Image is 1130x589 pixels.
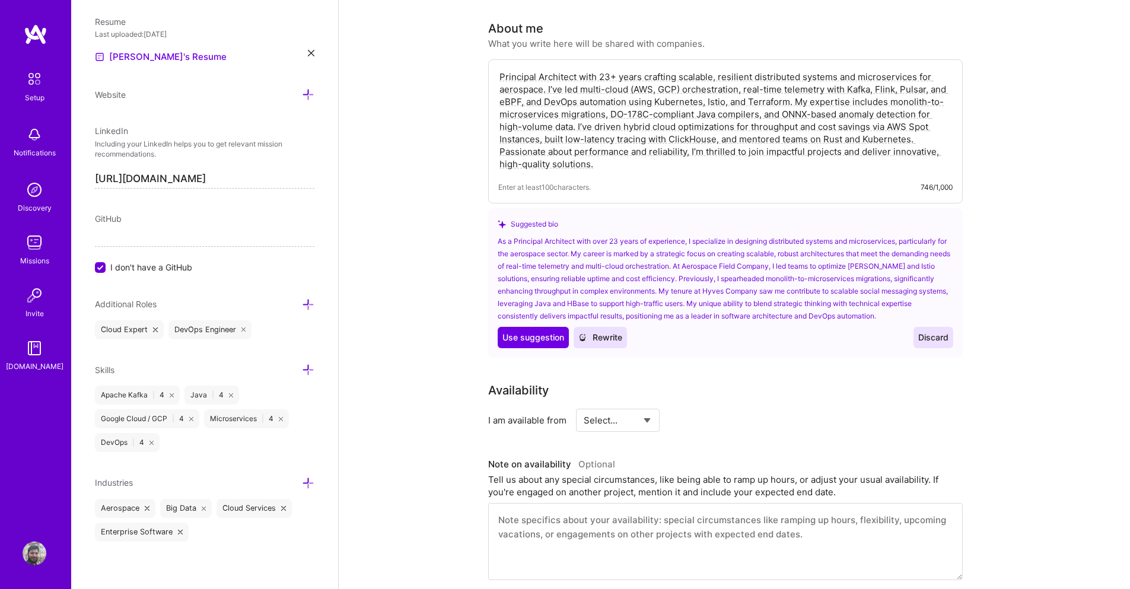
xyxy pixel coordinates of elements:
[95,477,133,488] span: Industries
[95,214,122,224] span: GitHub
[95,90,126,100] span: Website
[110,261,192,273] span: I don't have a GitHub
[202,506,206,511] i: icon Close
[153,327,158,332] i: icon Close
[24,24,47,45] img: logo
[502,332,564,343] span: Use suggestion
[498,327,569,348] button: Use suggestion
[95,50,227,64] a: [PERSON_NAME]'s Resume
[25,91,44,104] div: Setup
[189,417,193,421] i: icon Close
[170,393,174,397] i: icon Close
[498,69,953,171] textarea: Principal Architect with 23+ years crafting scalable, resilient distributed systems and microserv...
[217,499,292,518] div: Cloud Services
[498,181,591,193] span: Enter at least 100 characters.
[498,235,953,322] div: As a Principal Architect with over 23 years of experience, I specialize in designing distributed ...
[160,499,212,518] div: Big Data
[918,332,948,343] span: Discard
[95,17,126,27] span: Resume
[488,20,543,37] div: About me
[26,307,44,320] div: Invite
[145,506,149,511] i: icon Close
[574,327,627,348] button: Rewrite
[488,456,615,473] div: Note on availability
[308,50,314,56] i: icon Close
[20,254,49,267] div: Missions
[281,506,286,511] i: icon Close
[212,390,214,400] span: |
[152,390,155,400] span: |
[488,37,705,50] div: What you write here will be shared with companies.
[241,327,246,332] i: icon Close
[204,409,289,428] div: Microservices 4
[488,473,963,498] div: Tell us about any special circumstances, like being able to ramp up hours, or adjust your usual a...
[23,542,46,565] img: User Avatar
[95,433,160,452] div: DevOps 4
[184,386,239,405] div: Java 4
[95,320,164,339] div: Cloud Expert
[18,202,52,214] div: Discovery
[23,178,46,202] img: discovery
[95,386,180,405] div: Apache Kafka 4
[23,123,46,147] img: bell
[178,530,183,534] i: icon Close
[578,333,587,342] i: icon CrystalBall
[578,459,615,470] span: Optional
[95,409,199,428] div: Google Cloud / GCP 4
[95,126,128,136] span: LinkedIn
[913,327,953,348] button: Discard
[488,414,566,426] div: I am available from
[23,284,46,307] img: Invite
[921,181,953,193] div: 746/1,000
[95,499,155,518] div: Aerospace
[95,365,114,375] span: Skills
[95,139,314,160] p: Including your LinkedIn helps you to get relevant mission recommendations.
[172,414,174,424] span: |
[498,218,953,230] div: Suggested bio
[279,417,283,421] i: icon Close
[578,332,622,343] span: Rewrite
[20,542,49,565] a: User Avatar
[488,381,549,399] div: Availability
[229,393,233,397] i: icon Close
[95,299,157,309] span: Additional Roles
[132,438,135,447] span: |
[23,231,46,254] img: teamwork
[6,360,63,372] div: [DOMAIN_NAME]
[95,523,189,542] div: Enterprise Software
[22,66,47,91] img: setup
[23,336,46,360] img: guide book
[95,28,314,40] div: Last uploaded: [DATE]
[95,52,104,62] img: Resume
[149,441,154,445] i: icon Close
[262,414,264,424] span: |
[168,320,252,339] div: DevOps Engineer
[14,147,56,159] div: Notifications
[498,219,506,228] i: icon SuggestedTeams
